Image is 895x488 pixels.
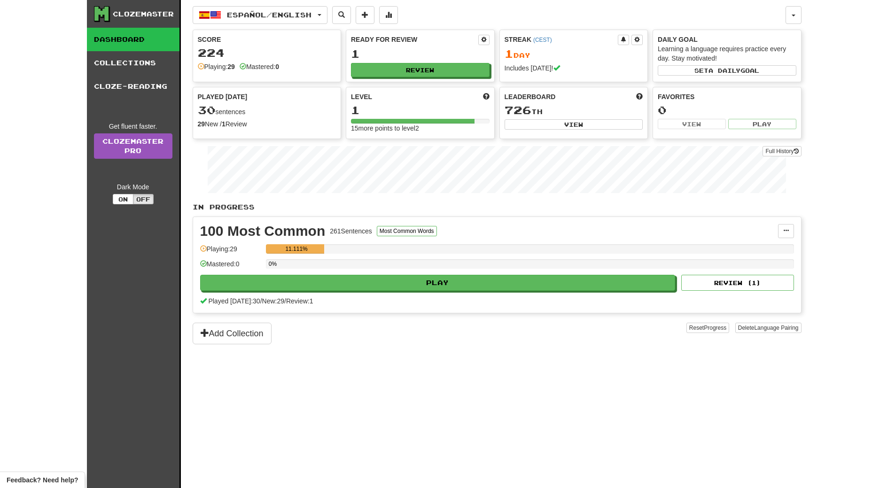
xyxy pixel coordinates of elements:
button: Search sentences [332,6,351,24]
div: Playing: [198,62,235,71]
button: Review [351,63,490,77]
div: Streak [505,35,618,44]
span: Played [DATE] [198,92,248,101]
span: Progress [704,325,726,331]
span: 726 [505,103,531,116]
span: 1 [505,47,514,60]
span: Played [DATE]: 30 [208,297,260,305]
button: More stats [379,6,398,24]
p: In Progress [193,202,802,212]
a: ClozemasterPro [94,133,172,159]
strong: 29 [198,120,205,128]
div: Clozemaster [113,9,174,19]
button: ResetProgress [686,323,729,333]
span: This week in points, UTC [636,92,643,101]
button: Seta dailygoal [658,65,796,76]
button: DeleteLanguage Pairing [735,323,802,333]
a: Cloze-Reading [87,75,179,98]
strong: 0 [275,63,279,70]
div: Ready for Review [351,35,478,44]
button: View [658,119,726,129]
div: Playing: 29 [200,244,261,260]
a: (CEST) [533,37,552,43]
div: sentences [198,104,336,116]
button: Add Collection [193,323,272,344]
div: 0 [658,104,796,116]
span: / [260,297,262,305]
div: Score [198,35,336,44]
div: Includes [DATE]! [505,63,643,73]
button: Off [133,194,154,204]
span: New: 29 [262,297,284,305]
div: Daily Goal [658,35,796,44]
button: View [505,119,643,130]
div: New / Review [198,119,336,129]
div: Mastered: [240,62,279,71]
div: 15 more points to level 2 [351,124,490,133]
div: 1 [351,104,490,116]
button: Add sentence to collection [356,6,374,24]
strong: 29 [227,63,235,70]
span: a daily [708,67,740,74]
span: Review: 1 [286,297,313,305]
span: Score more points to level up [483,92,490,101]
div: Mastered: 0 [200,259,261,275]
div: 224 [198,47,336,59]
div: th [505,104,643,116]
a: Collections [87,51,179,75]
div: Day [505,48,643,60]
div: Favorites [658,92,796,101]
button: Most Common Words [377,226,437,236]
button: Full History [763,146,801,156]
span: Leaderboard [505,92,556,101]
button: On [113,194,133,204]
button: Español/English [193,6,327,24]
strong: 1 [222,120,226,128]
div: 100 Most Common [200,224,326,238]
span: Español / English [227,11,311,19]
span: Language Pairing [754,325,798,331]
div: Dark Mode [94,182,172,192]
div: Learning a language requires practice every day. Stay motivated! [658,44,796,63]
button: Play [728,119,796,129]
span: Level [351,92,372,101]
span: 30 [198,103,216,116]
div: 261 Sentences [330,226,372,236]
div: 11.111% [269,244,325,254]
div: Get fluent faster. [94,122,172,131]
div: 1 [351,48,490,60]
button: Play [200,275,676,291]
span: Open feedback widget [7,475,78,485]
a: Dashboard [87,28,179,51]
span: / [284,297,286,305]
button: Review (1) [681,275,794,291]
